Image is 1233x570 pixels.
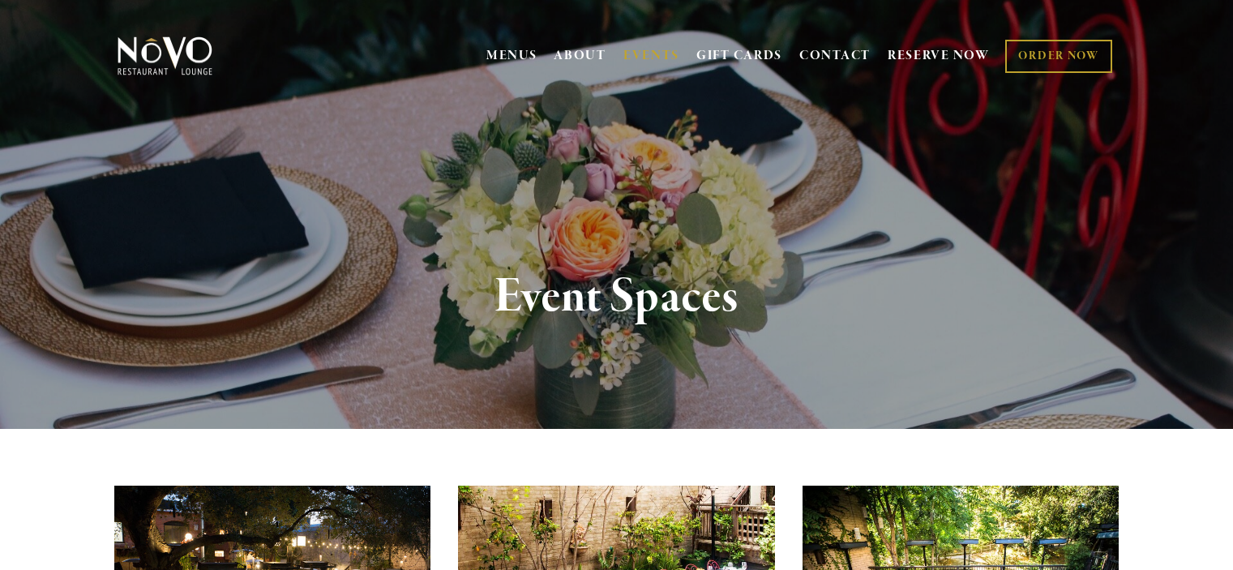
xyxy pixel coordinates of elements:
img: Novo Restaurant &amp; Lounge [114,36,216,76]
a: GIFT CARDS [696,41,782,71]
a: RESERVE NOW [888,41,990,71]
a: MENUS [486,48,537,64]
a: ABOUT [554,48,606,64]
strong: Event Spaces [494,266,739,328]
a: EVENTS [623,48,679,64]
a: ORDER NOW [1005,40,1111,73]
a: CONTACT [799,41,871,71]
